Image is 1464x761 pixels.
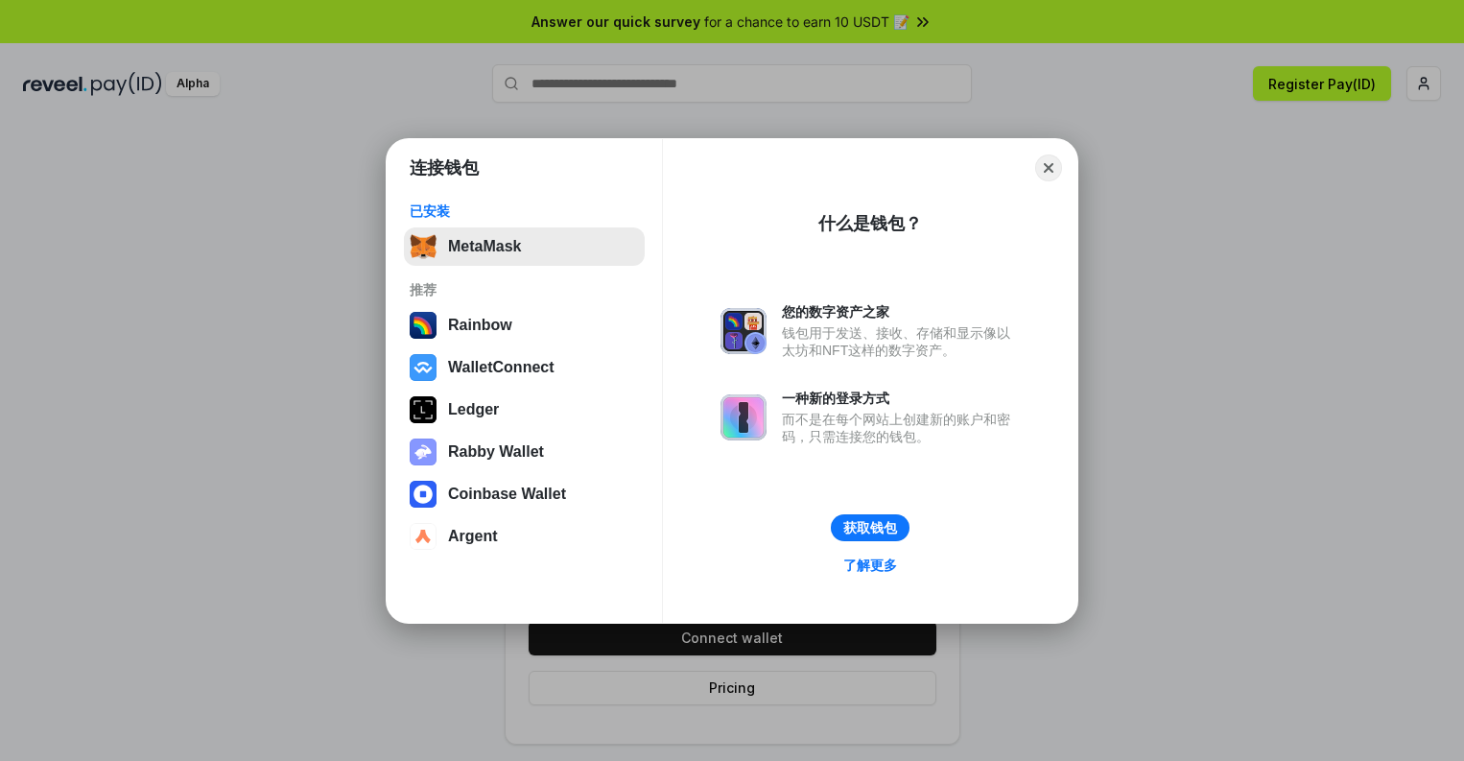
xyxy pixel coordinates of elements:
button: Ledger [404,391,645,429]
div: 钱包用于发送、接收、存储和显示像以太坊和NFT这样的数字资产。 [782,324,1020,359]
button: Close [1035,155,1062,181]
div: 获取钱包 [843,519,897,536]
img: svg+xml,%3Csvg%20xmlns%3D%22http%3A%2F%2Fwww.w3.org%2F2000%2Fsvg%22%20width%3D%2228%22%20height%3... [410,396,437,423]
h1: 连接钱包 [410,156,479,179]
div: 而不是在每个网站上创建新的账户和密码，只需连接您的钱包。 [782,411,1020,445]
button: Rabby Wallet [404,433,645,471]
div: MetaMask [448,238,521,255]
div: Argent [448,528,498,545]
button: 获取钱包 [831,514,909,541]
a: 了解更多 [832,553,909,578]
div: 了解更多 [843,557,897,574]
div: 已安装 [410,202,639,220]
img: svg+xml,%3Csvg%20fill%3D%22none%22%20height%3D%2233%22%20viewBox%3D%220%200%2035%2033%22%20width%... [410,233,437,260]
div: 一种新的登录方式 [782,390,1020,407]
div: Ledger [448,401,499,418]
div: Rabby Wallet [448,443,544,461]
div: 您的数字资产之家 [782,303,1020,321]
button: MetaMask [404,227,645,266]
button: Argent [404,517,645,556]
button: Coinbase Wallet [404,475,645,513]
img: svg+xml,%3Csvg%20width%3D%2228%22%20height%3D%2228%22%20viewBox%3D%220%200%2028%2028%22%20fill%3D... [410,523,437,550]
div: 推荐 [410,281,639,298]
img: svg+xml,%3Csvg%20width%3D%22120%22%20height%3D%22120%22%20viewBox%3D%220%200%20120%20120%22%20fil... [410,312,437,339]
img: svg+xml,%3Csvg%20width%3D%2228%22%20height%3D%2228%22%20viewBox%3D%220%200%2028%2028%22%20fill%3D... [410,481,437,508]
div: 什么是钱包？ [818,212,922,235]
div: Rainbow [448,317,512,334]
img: svg+xml,%3Csvg%20xmlns%3D%22http%3A%2F%2Fwww.w3.org%2F2000%2Fsvg%22%20fill%3D%22none%22%20viewBox... [720,394,767,440]
div: Coinbase Wallet [448,486,566,503]
img: svg+xml,%3Csvg%20xmlns%3D%22http%3A%2F%2Fwww.w3.org%2F2000%2Fsvg%22%20fill%3D%22none%22%20viewBox... [720,308,767,354]
div: WalletConnect [448,359,555,376]
button: Rainbow [404,306,645,345]
img: svg+xml,%3Csvg%20xmlns%3D%22http%3A%2F%2Fwww.w3.org%2F2000%2Fsvg%22%20fill%3D%22none%22%20viewBox... [410,439,437,465]
img: svg+xml,%3Csvg%20width%3D%2228%22%20height%3D%2228%22%20viewBox%3D%220%200%2028%2028%22%20fill%3D... [410,354,437,381]
button: WalletConnect [404,348,645,387]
